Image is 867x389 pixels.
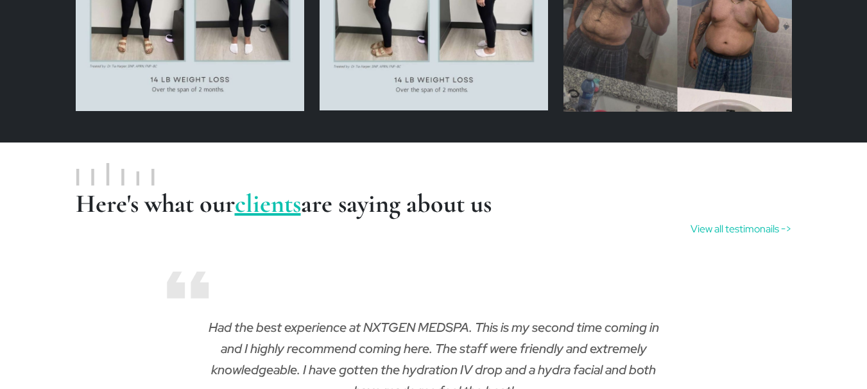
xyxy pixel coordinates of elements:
[691,221,792,237] a: View all testimonails ->
[235,188,301,219] a: clients
[152,253,224,317] img: quotes_images
[76,191,792,216] h4: Here's what our are saying about us
[76,158,155,191] img: img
